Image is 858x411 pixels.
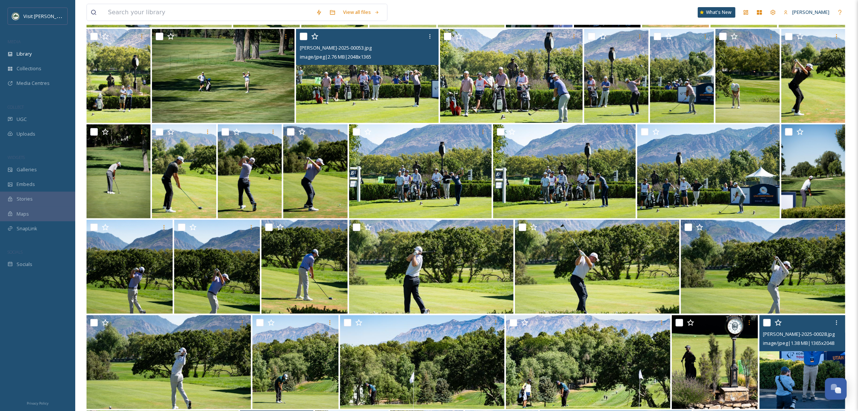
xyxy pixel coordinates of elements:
img: korn-ferry-2025-00044.jpg [283,124,347,218]
span: WIDGETS [8,154,25,160]
span: Collections [17,65,41,72]
span: [PERSON_NAME]-2025-00028.jpg [763,331,835,337]
img: korn-ferry-2025-00046.jpg [152,124,216,218]
img: korn-ferry-2025-00047.jpg [781,29,845,123]
span: [PERSON_NAME] [792,9,829,15]
img: korn-ferry-2025-00031.jpg [340,315,504,409]
img: korn-ferry-2025-00030.jpg [506,315,670,409]
span: Socials [17,261,32,268]
img: korn-ferry-2025-00029.jpg [672,315,758,409]
span: UGC [17,116,27,123]
span: Embeds [17,181,35,188]
span: image/jpeg | 1.38 MB | 1365 x 2048 [763,340,835,346]
img: korn-ferry-2025-00034.jpg [87,315,251,409]
img: korn-ferry-2025-00051.jpg [584,29,648,123]
img: korn-ferry-2025-00050.jpg [650,29,714,123]
span: SOCIALS [8,249,23,255]
span: Visit [PERSON_NAME] [23,12,71,20]
span: [PERSON_NAME]-2025-00053.jpg [300,44,372,51]
img: korn-ferry-2025-00037.jpg [261,220,348,314]
img: korn-ferry-2025-00036.jpg [349,220,513,314]
img: korn-ferry-2025-00033.jpg [681,220,845,314]
a: View all files [339,5,383,20]
img: korn-ferry-2025-00039.jpg [87,220,173,314]
img: korn-ferry-2025-00032.jpg [252,315,339,409]
img: korn-ferry-2025-00041.jpg [637,124,780,218]
img: korn-ferry-2025-00038.jpg [174,220,260,314]
span: Stories [17,195,33,202]
img: korn-ferry-2025-00052.jpg [440,29,583,123]
img: korn-ferry-2025-00040.jpg [781,124,845,218]
img: korn-ferry-2025-00054.jpg [152,29,295,123]
img: korn-ferry-2025-00049.jpg [87,124,150,218]
a: What's New [698,7,735,18]
span: SnapLink [17,225,37,232]
span: Media Centres [17,80,50,87]
img: korn-ferry-2025-00048.jpg [715,29,779,123]
img: korn-ferry-2025-00043.jpg [349,124,492,218]
img: korn-ferry-2025-00045.jpg [218,124,282,218]
span: Maps [17,210,29,218]
span: MEDIA [8,39,21,44]
img: korn-ferry-2025-00053.jpg [296,29,439,123]
span: Privacy Policy [27,401,49,406]
button: Open Chat [825,378,847,400]
span: COLLECT [8,104,24,110]
span: Uploads [17,130,35,138]
span: Library [17,50,32,57]
img: korn-ferry-2025-00042.jpg [493,124,636,218]
a: Privacy Policy [27,398,49,407]
input: Search your library [104,4,312,21]
img: korn-ferry-2025-00055.jpg [87,29,150,123]
span: Galleries [17,166,37,173]
img: korn-ferry-2025-00035.jpg [515,220,679,314]
img: Unknown.png [12,12,20,20]
a: [PERSON_NAME] [780,5,833,20]
span: image/jpeg | 2.76 MB | 2048 x 1365 [300,53,371,60]
img: korn-ferry-2025-00028.jpg [759,315,846,409]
